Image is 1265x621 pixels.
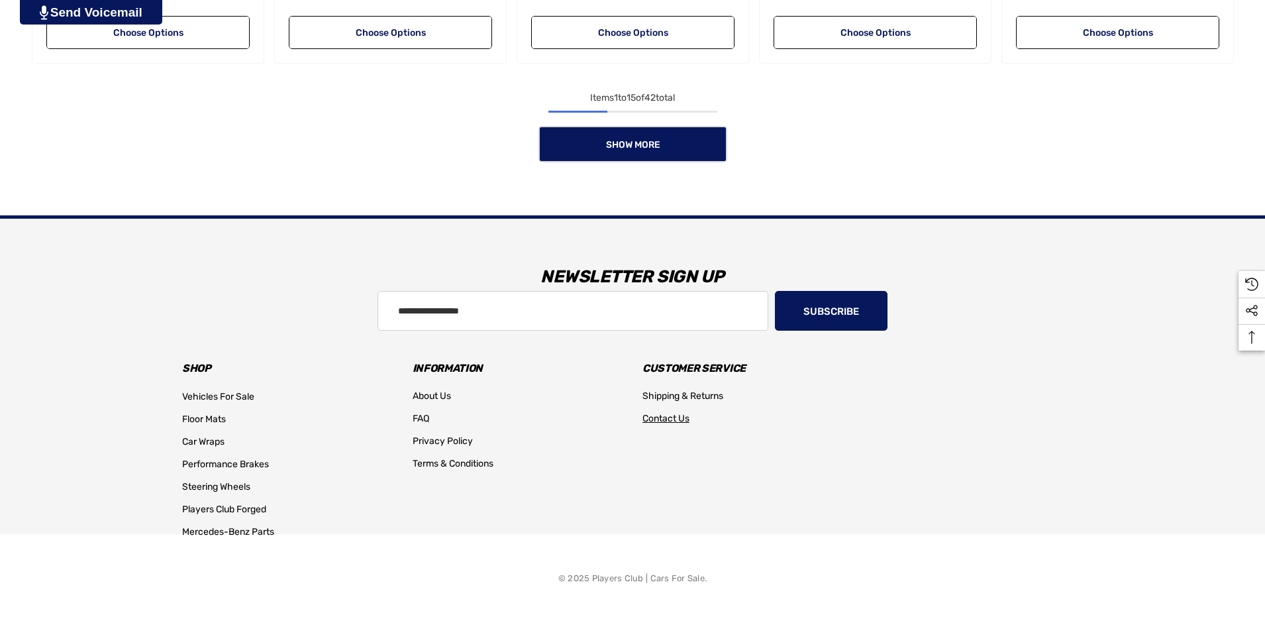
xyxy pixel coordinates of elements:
a: Choose Options [289,16,492,49]
a: Floor Mats [182,408,226,431]
span: Players Club Forged [182,504,266,515]
h3: Customer Service [642,359,853,378]
img: PjwhLS0gR2VuZXJhdG9yOiBHcmF2aXQuaW8gLS0+PHN2ZyB4bWxucz0iaHR0cDovL3d3dy53My5vcmcvMjAwMC9zdmciIHhtb... [40,5,48,20]
a: Choose Options [774,16,977,49]
span: Show More [605,139,660,150]
p: © 2025 Players Club | Cars For Sale. [558,570,707,587]
a: Players Club Forged [182,498,266,521]
a: FAQ [413,408,429,430]
h3: Information [413,359,623,378]
a: Steering Wheels [182,476,250,498]
span: Shipping & Returns [642,390,723,402]
a: Mercedes-Benz Parts [182,521,274,543]
span: Terms & Conditions [413,458,493,469]
a: Terms & Conditions [413,453,493,475]
span: About Us [413,390,451,402]
span: Mercedes-Benz Parts [182,526,274,537]
a: Vehicles For Sale [182,386,254,408]
span: 42 [644,92,656,103]
span: Vehicles For Sale [182,391,254,402]
a: Privacy Policy [413,430,473,453]
a: Performance Brakes [182,453,269,476]
h3: Shop [182,359,393,378]
svg: Social Media [1245,304,1258,317]
button: Subscribe [775,291,887,331]
a: Choose Options [531,16,734,49]
a: Shipping & Returns [642,385,723,408]
span: FAQ [413,413,429,424]
span: Floor Mats [182,414,226,425]
span: Privacy Policy [413,435,473,447]
span: 1 [614,92,618,103]
span: Performance Brakes [182,459,269,470]
svg: Recently Viewed [1245,278,1258,291]
iframe: Tidio Chat [1197,536,1259,598]
span: Contact Us [642,413,689,424]
span: Car Wraps [182,436,225,447]
span: 15 [627,92,636,103]
a: Show More [538,126,727,162]
div: Items to of total [26,90,1239,106]
a: Choose Options [1016,16,1219,49]
span: Steering Wheels [182,481,250,492]
a: Contact Us [642,408,689,430]
a: Car Wraps [182,431,225,453]
nav: pagination [26,90,1239,162]
a: About Us [413,385,451,408]
h3: Newsletter Sign Up [172,257,1093,297]
svg: Top [1239,331,1265,344]
a: Choose Options [46,16,250,49]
